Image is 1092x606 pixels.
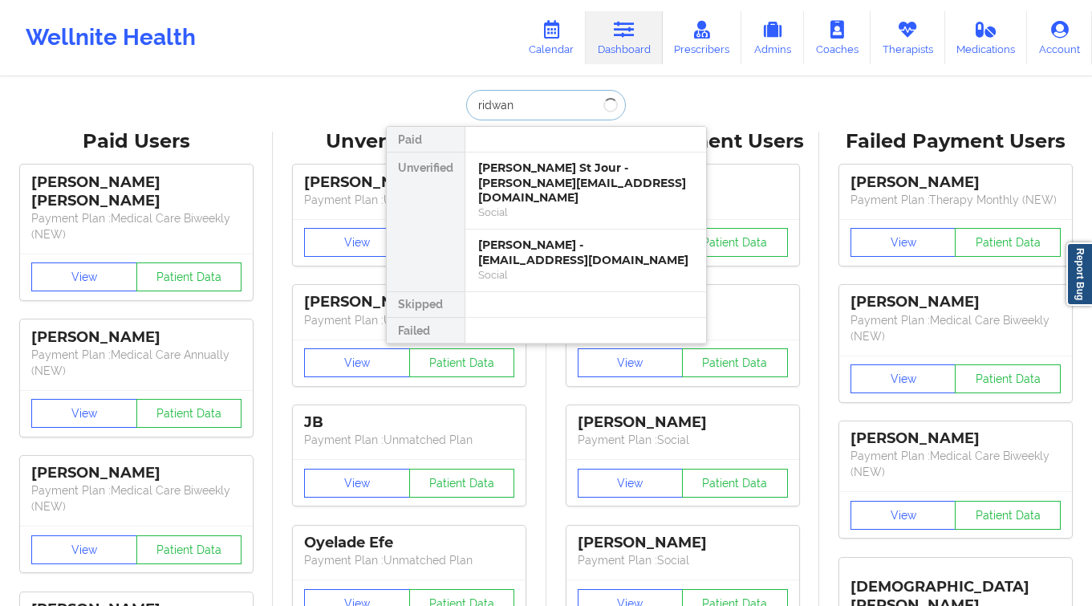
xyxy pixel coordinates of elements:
div: Unverified Users [284,129,534,154]
p: Payment Plan : Medical Care Biweekly (NEW) [31,482,242,514]
button: Patient Data [955,501,1061,530]
button: View [304,228,410,257]
button: Patient Data [682,348,788,377]
div: [PERSON_NAME] - [EMAIL_ADDRESS][DOMAIN_NAME] [478,238,693,267]
div: Failed [387,318,465,344]
button: Patient Data [136,399,242,428]
p: Payment Plan : Therapy Monthly (NEW) [850,192,1061,208]
div: [PERSON_NAME] [850,293,1061,311]
a: Account [1027,11,1092,64]
a: Prescribers [663,11,742,64]
button: Patient Data [409,348,515,377]
div: Paid Users [11,129,262,154]
p: Payment Plan : Medical Care Biweekly (NEW) [31,210,242,242]
a: Coaches [804,11,871,64]
div: [PERSON_NAME] [304,173,514,192]
div: Social [478,205,693,219]
div: [PERSON_NAME] [578,413,788,432]
div: JB [304,413,514,432]
div: Unverified [387,153,465,292]
p: Payment Plan : Unmatched Plan [304,192,514,208]
p: Payment Plan : Social [578,432,788,448]
p: Payment Plan : Medical Care Biweekly (NEW) [850,448,1061,480]
div: [PERSON_NAME] [31,464,242,482]
button: Patient Data [682,469,788,498]
a: Dashboard [586,11,663,64]
button: View [578,469,684,498]
button: Patient Data [136,262,242,291]
p: Payment Plan : Unmatched Plan [304,312,514,328]
button: View [304,469,410,498]
button: View [31,535,137,564]
div: [PERSON_NAME] [31,328,242,347]
a: Report Bug [1066,242,1092,306]
button: Patient Data [955,364,1061,393]
button: View [578,348,684,377]
div: [PERSON_NAME] [578,534,788,552]
button: View [31,399,137,428]
button: Patient Data [409,469,515,498]
div: Failed Payment Users [830,129,1081,154]
div: [PERSON_NAME] [PERSON_NAME] [31,173,242,210]
button: Patient Data [955,228,1061,257]
p: Payment Plan : Medical Care Annually (NEW) [31,347,242,379]
a: Therapists [871,11,945,64]
button: View [850,364,956,393]
p: Payment Plan : Unmatched Plan [304,552,514,568]
div: [PERSON_NAME] [304,293,514,311]
button: Patient Data [136,535,242,564]
button: View [304,348,410,377]
div: [PERSON_NAME] St Jour - [PERSON_NAME][EMAIL_ADDRESS][DOMAIN_NAME] [478,161,693,205]
a: Admins [741,11,804,64]
p: Payment Plan : Medical Care Biweekly (NEW) [850,312,1061,344]
a: Calendar [517,11,586,64]
button: View [850,228,956,257]
div: [PERSON_NAME] [850,429,1061,448]
a: Medications [945,11,1028,64]
div: [PERSON_NAME] [850,173,1061,192]
button: View [31,262,137,291]
div: Paid [387,127,465,153]
div: Skipped [387,292,465,318]
button: Patient Data [682,228,788,257]
p: Payment Plan : Unmatched Plan [304,432,514,448]
button: View [850,501,956,530]
div: Social [478,268,693,282]
div: Oyelade Efe [304,534,514,552]
p: Payment Plan : Social [578,552,788,568]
